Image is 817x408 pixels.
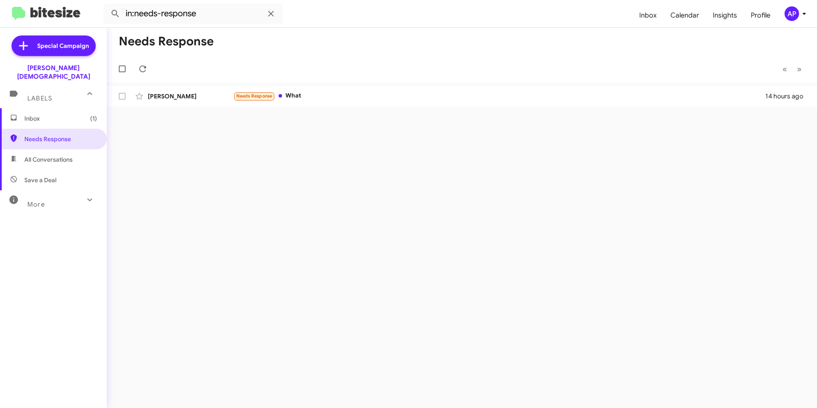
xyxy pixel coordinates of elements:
span: Labels [27,95,52,102]
span: (1) [90,114,97,123]
span: Inbox [24,114,97,123]
a: Insights [706,3,744,28]
span: Save a Deal [24,176,56,184]
button: Previous [777,60,792,78]
a: Inbox [632,3,664,28]
span: Needs Response [24,135,97,143]
span: More [27,201,45,208]
a: Special Campaign [12,35,96,56]
a: Calendar [664,3,706,28]
button: Next [792,60,807,78]
div: 14 hours ago [765,92,810,101]
span: « [782,64,787,74]
span: » [797,64,802,74]
span: Needs Response [236,93,273,99]
nav: Page navigation example [778,60,807,78]
div: [PERSON_NAME] [148,92,233,101]
input: Search [103,3,283,24]
div: AP [785,6,799,21]
span: All Conversations [24,155,73,164]
button: AP [777,6,808,21]
span: Special Campaign [37,41,89,50]
h1: Needs Response [119,35,214,48]
div: What [233,91,765,101]
a: Profile [744,3,777,28]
